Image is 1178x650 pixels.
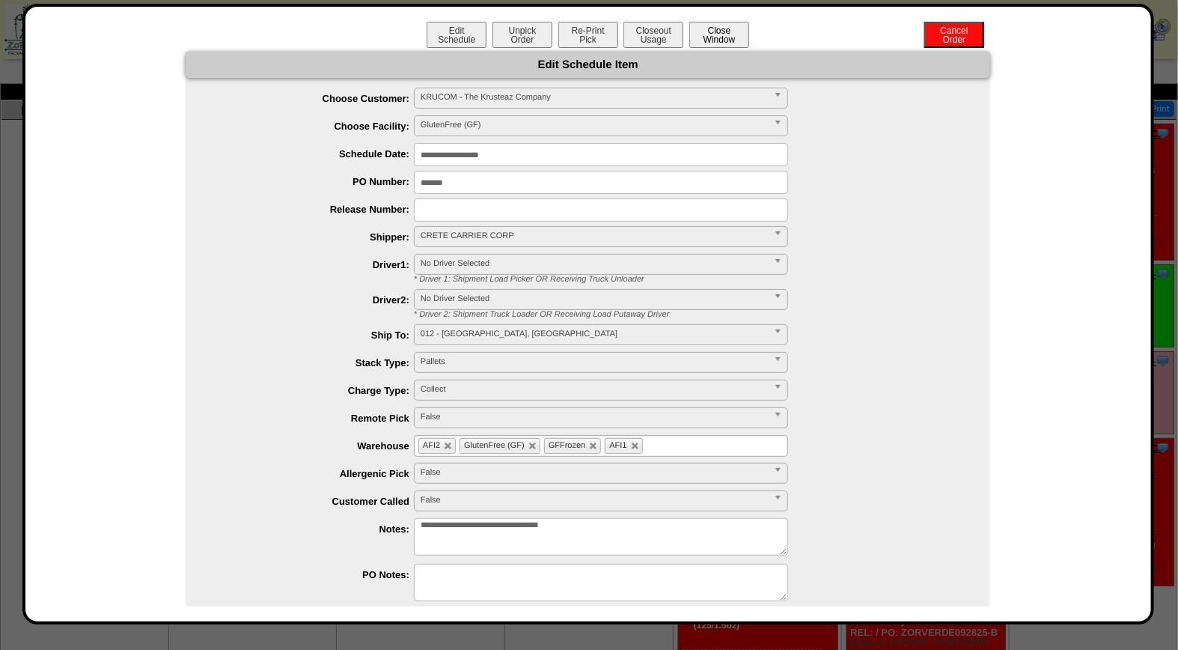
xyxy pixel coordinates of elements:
[609,441,626,450] span: AFI1
[623,22,683,48] button: CloseoutUsage
[216,413,414,424] label: Remote Pick
[186,52,990,78] div: Edit Schedule Item
[549,441,586,450] span: GFFrozen
[421,325,768,343] span: 012 - [GEOGRAPHIC_DATA], [GEOGRAPHIC_DATA]
[216,385,414,396] label: Charge Type:
[421,116,768,134] span: GlutenFree (GF)
[421,380,768,398] span: Collect
[216,523,414,535] label: Notes:
[423,441,440,450] span: AFI2
[924,22,984,48] button: CancelOrder
[403,275,990,284] div: * Driver 1: Shipment Load Picker OR Receiving Truck Unloader
[421,408,768,426] span: False
[492,22,552,48] button: UnpickOrder
[216,259,414,270] label: Driver1:
[216,148,414,160] label: Schedule Date:
[216,231,414,243] label: Shipper:
[216,93,414,104] label: Choose Customer:
[421,464,768,482] span: False
[421,290,768,308] span: No Driver Selected
[216,357,414,368] label: Stack Type:
[464,441,525,450] span: GlutenFree (GF)
[216,468,414,479] label: Allergenic Pick
[421,255,768,273] span: No Driver Selected
[216,329,414,341] label: Ship To:
[216,440,414,452] label: Warehouse
[558,22,618,48] button: Re-PrintPick
[421,353,768,371] span: Pallets
[216,294,414,306] label: Driver2:
[216,496,414,507] label: Customer Called
[216,121,414,132] label: Choose Facility:
[688,34,751,45] a: CloseWindow
[421,491,768,509] span: False
[216,204,414,215] label: Release Number:
[403,310,990,319] div: * Driver 2: Shipment Truck Loader OR Receiving Load Putaway Driver
[421,88,768,106] span: KRUCOM - The Krusteaz Company
[427,22,486,48] button: EditSchedule
[689,22,749,48] button: CloseWindow
[216,569,414,580] label: PO Notes:
[216,176,414,187] label: PO Number:
[421,227,768,245] span: CRETE CARRIER CORP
